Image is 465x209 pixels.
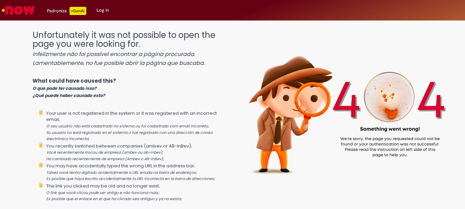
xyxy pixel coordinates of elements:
img: ServiceNow [1,3,36,17]
h1: Unfortunately it was not possible to open the page you were looking for. [33,31,227,67]
li: You recently switched between companies (ambev or AB-InBev); [46,142,227,162]
img: 404_ambev_new.png [227,24,465,190]
li: You may have accidentally typed the wrong URL in the address bar; [46,162,227,182]
i: O que pode ter causado isso? [33,85,97,91]
li: The link you clicked may be old and no longer exist; [46,182,227,202]
i: Você recentemente trocou de empresa (ambev ou ab-inbev); [46,150,163,155]
i: Su usuario no está registrado en el sistema o fue registrado con una dirección de correo electrón... [46,130,213,142]
li: Your user is not registered in the system or it was registered with an incorrect email; [46,109,227,142]
i: Es posible que haya escrito accidentalmente la URL incorrecta en la barra de direcciones; [46,176,215,181]
i: Ha cambiado recientemente de empresa (Ambev o AB-InBev); [46,156,164,162]
i: Infelizmente não foi possível encontrar a página procurada. [33,50,195,58]
i: Es posible que el enlace en el que ha clicado sea antiguo y ya no exista; [46,196,182,201]
i: O link que você clicou pode ser antigo e não funciona mais; [46,190,159,195]
div: Padroniza [47,7,86,15]
p: +GenAi [70,7,86,15]
i: O seu usuário não está cadastrado no sistema ou foi cadastrado com email incorreto; [46,124,209,129]
i: Lamentablemente, no fue posible abrir la página que buscaba. [33,59,205,67]
p: What could have caused this? [33,77,227,99]
i: Talvez você tenha digitado acidentalmente a URL errada na barra de endereços; [46,170,197,175]
i: ¿Qué puede haber causado esto? [33,93,105,98]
